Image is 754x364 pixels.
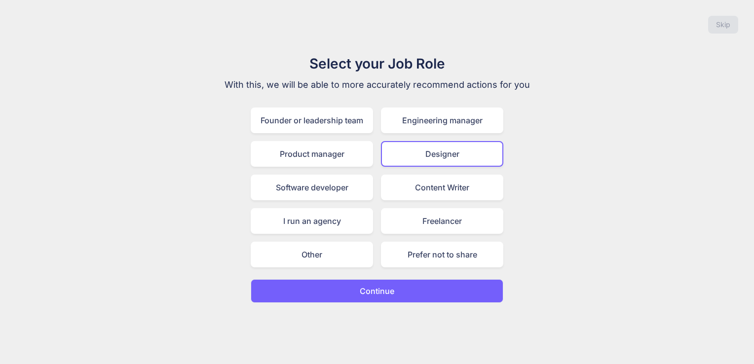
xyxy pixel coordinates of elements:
div: Other [251,242,373,267]
div: Founder or leadership team [251,108,373,133]
div: Software developer [251,175,373,200]
button: Skip [708,16,738,34]
div: Designer [381,141,503,167]
button: Continue [251,279,503,303]
p: Continue [360,285,394,297]
div: Freelancer [381,208,503,234]
div: Prefer not to share [381,242,503,267]
div: Engineering manager [381,108,503,133]
h1: Select your Job Role [211,53,543,74]
div: Product manager [251,141,373,167]
div: I run an agency [251,208,373,234]
p: With this, we will be able to more accurately recommend actions for you [211,78,543,92]
div: Content Writer [381,175,503,200]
